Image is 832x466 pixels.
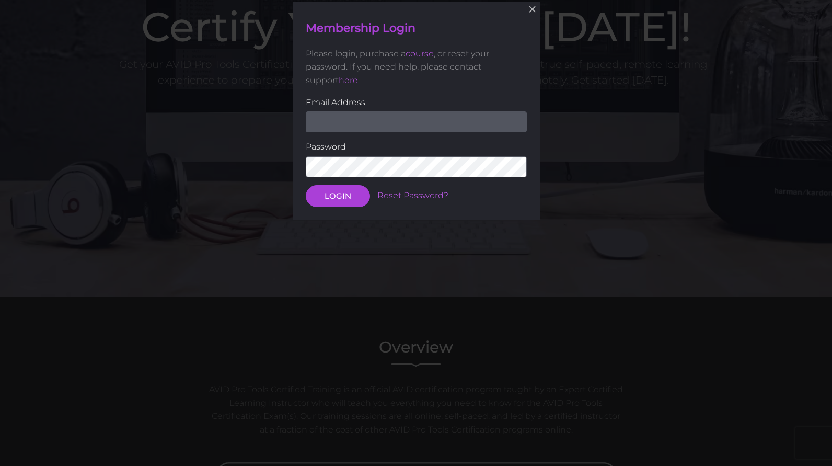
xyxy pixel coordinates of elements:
[306,20,527,37] h4: Membership Login
[306,96,527,109] label: Email Address
[339,75,358,85] a: here
[406,49,434,59] a: course
[306,140,527,154] label: Password
[306,185,370,207] button: LOGIN
[306,47,527,87] p: Please login, purchase a , or reset your password. If you need help, please contact support .
[377,190,448,200] a: Reset Password?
